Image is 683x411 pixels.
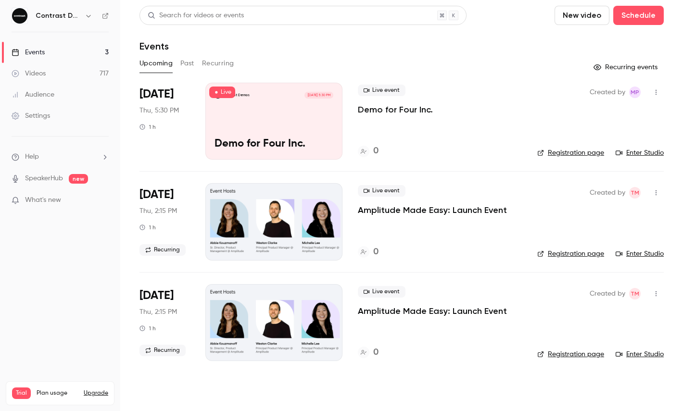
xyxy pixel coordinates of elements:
[139,244,186,256] span: Recurring
[537,148,604,158] a: Registration page
[555,6,609,25] button: New video
[139,288,174,303] span: [DATE]
[631,187,639,199] span: TM
[205,83,342,160] a: Demo for Four Inc.Contrast Demos[DATE] 5:30 PMDemo for Four Inc.
[613,6,664,25] button: Schedule
[139,87,174,102] span: [DATE]
[373,246,379,259] h4: 0
[358,185,405,197] span: Live event
[358,145,379,158] a: 0
[25,152,39,162] span: Help
[12,90,54,100] div: Audience
[629,288,641,299] span: Tim Minton
[139,123,156,131] div: 1 h
[537,249,604,259] a: Registration page
[589,60,664,75] button: Recurring events
[358,286,405,298] span: Live event
[629,187,641,199] span: Tim Minton
[12,111,50,121] div: Settings
[148,11,244,21] div: Search for videos or events
[202,56,234,71] button: Recurring
[69,174,88,184] span: new
[25,195,61,205] span: What's new
[631,87,639,98] span: MP
[304,92,333,99] span: [DATE] 5:30 PM
[616,249,664,259] a: Enter Studio
[616,349,664,359] a: Enter Studio
[139,83,190,160] div: Sep 25 Thu, 5:30 PM (Europe/Paris)
[224,93,250,98] p: Contrast Demos
[139,106,179,115] span: Thu, 5:30 PM
[139,307,177,317] span: Thu, 2:15 PM
[629,87,641,98] span: Maxim Poulsen
[590,187,625,199] span: Created by
[36,11,81,21] h6: Contrast Demos
[373,346,379,359] h4: 0
[12,48,45,57] div: Events
[358,104,433,115] a: Demo for Four Inc.
[25,174,63,184] a: SpeakerHub
[139,224,156,231] div: 1 h
[84,389,108,397] button: Upgrade
[12,8,27,24] img: Contrast Demos
[139,187,174,202] span: [DATE]
[537,349,604,359] a: Registration page
[631,288,639,299] span: TM
[139,40,169,52] h1: Events
[209,87,235,98] span: Live
[358,346,379,359] a: 0
[12,69,46,78] div: Videos
[139,183,190,260] div: Oct 2 Thu, 1:15 PM (Europe/London)
[358,246,379,259] a: 0
[373,145,379,158] h4: 0
[12,152,109,162] li: help-dropdown-opener
[139,206,177,216] span: Thu, 2:15 PM
[139,324,156,332] div: 1 h
[358,85,405,96] span: Live event
[616,148,664,158] a: Enter Studio
[139,284,190,361] div: Oct 9 Thu, 1:15 PM (Europe/London)
[590,87,625,98] span: Created by
[37,389,78,397] span: Plan usage
[215,138,333,150] p: Demo for Four Inc.
[139,56,173,71] button: Upcoming
[358,305,507,317] a: Amplitude Made Easy: Launch Event
[590,288,625,299] span: Created by
[358,204,507,216] a: Amplitude Made Easy: Launch Event
[12,387,31,399] span: Trial
[180,56,194,71] button: Past
[139,345,186,356] span: Recurring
